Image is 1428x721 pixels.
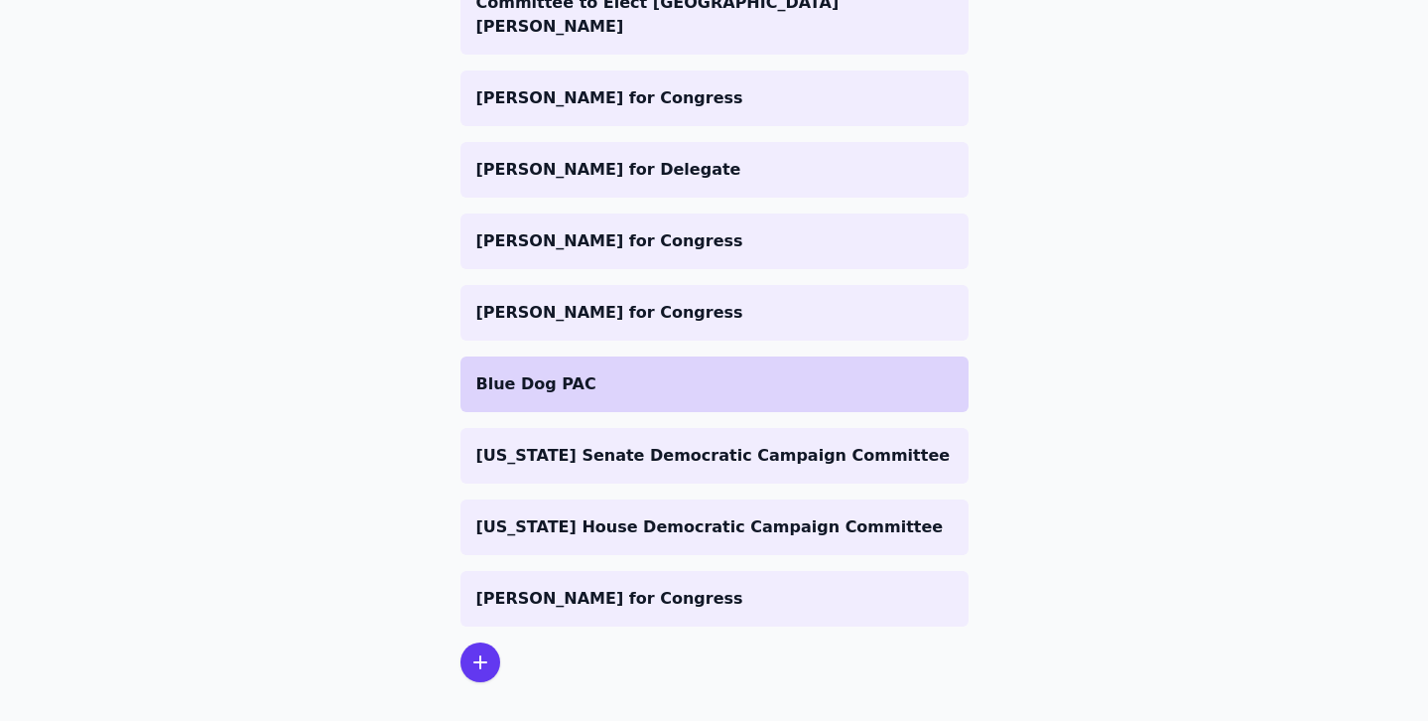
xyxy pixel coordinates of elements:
[460,71,969,126] a: [PERSON_NAME] for Congress
[476,372,953,396] p: Blue Dog PAC
[476,587,953,611] p: [PERSON_NAME] for Congress
[476,301,953,325] p: [PERSON_NAME] for Congress
[460,214,969,269] a: [PERSON_NAME] for Congress
[460,500,969,555] a: [US_STATE] House Democratic Campaign Committee
[460,428,969,484] a: [US_STATE] Senate Democratic Campaign Committee
[476,86,953,110] p: [PERSON_NAME] for Congress
[460,571,969,627] a: [PERSON_NAME] for Congress
[476,229,953,253] p: [PERSON_NAME] for Congress
[460,357,969,412] a: Blue Dog PAC
[476,444,953,468] p: [US_STATE] Senate Democratic Campaign Committee
[476,515,953,539] p: [US_STATE] House Democratic Campaign Committee
[460,285,969,341] a: [PERSON_NAME] for Congress
[476,158,953,182] p: [PERSON_NAME] for Delegate
[460,142,969,198] a: [PERSON_NAME] for Delegate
